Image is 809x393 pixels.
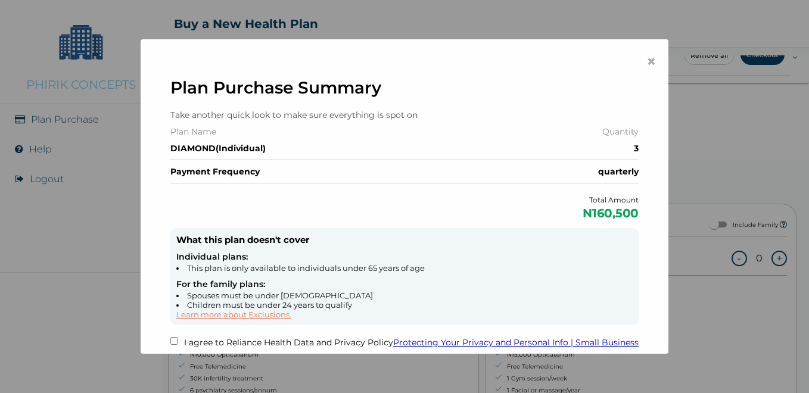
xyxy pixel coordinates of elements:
span: × [646,51,656,71]
h5: Individual plans: [176,251,633,262]
h4: What this plan doesn't cover [176,234,633,245]
h2: Plan Purchase Summary [170,77,639,98]
h5: For the family plans: [176,279,633,289]
li: Children must be under 24 years to qualify [176,300,633,310]
h2: N 160,500 [170,210,639,216]
li: Spouses must be under [DEMOGRAPHIC_DATA] [176,291,633,300]
p: Quantity [602,126,639,137]
p: Plan Name [170,126,216,137]
p: Payment Frequency [170,166,260,177]
a: Protecting Your Privacy and Personal Info | Small Business [393,337,639,348]
p: 3 [634,143,639,154]
p: DIAMOND ( Individual ) [170,143,266,154]
p: quarterly [598,166,639,177]
p: Total Amount [170,195,639,204]
a: Learn more about Exclusions. [176,310,291,319]
label: I agree to Reliance Health Data and Privacy Policy [184,337,639,348]
li: This plan is only available to individuals under 65 years of age [176,263,633,273]
p: Take another quick look to make sure everything is spot on [170,110,639,120]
